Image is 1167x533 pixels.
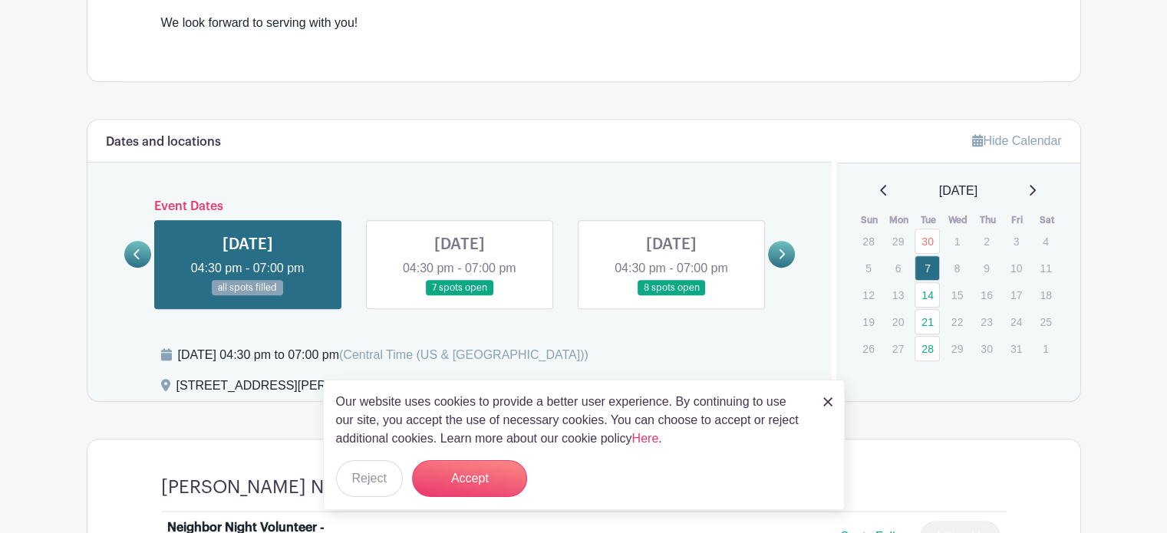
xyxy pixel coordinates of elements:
[161,476,530,498] h4: [PERSON_NAME] Neighbor Night Volunteer
[915,255,940,281] a: 7
[855,229,881,253] p: 28
[151,199,769,214] h6: Event Dates
[1033,283,1058,307] p: 18
[1032,212,1062,228] th: Sat
[939,182,977,200] span: [DATE]
[1033,256,1058,280] p: 11
[1004,310,1029,334] p: 24
[885,283,911,307] p: 13
[632,432,659,445] a: Here
[972,134,1061,147] a: Hide Calendar
[855,310,881,334] p: 19
[974,256,999,280] p: 9
[915,336,940,361] a: 28
[336,393,807,448] p: Our website uses cookies to provide a better user experience. By continuing to use our site, you ...
[855,212,885,228] th: Sun
[915,282,940,308] a: 14
[885,337,911,360] p: 27
[339,348,588,361] span: (Central Time (US & [GEOGRAPHIC_DATA]))
[915,229,940,254] a: 30
[1004,283,1029,307] p: 17
[944,212,974,228] th: Wed
[974,310,999,334] p: 23
[178,346,588,364] div: [DATE] 04:30 pm to 07:00 pm
[176,377,399,401] div: [STREET_ADDRESS][PERSON_NAME]
[944,337,970,360] p: 29
[944,256,970,280] p: 8
[974,337,999,360] p: 30
[855,337,881,360] p: 26
[885,212,915,228] th: Mon
[1004,229,1029,253] p: 3
[412,460,527,497] button: Accept
[973,212,1003,228] th: Thu
[944,283,970,307] p: 15
[1033,337,1058,360] p: 1
[106,135,221,150] h6: Dates and locations
[1033,229,1058,253] p: 4
[855,283,881,307] p: 12
[914,212,944,228] th: Tue
[944,229,970,253] p: 1
[1004,337,1029,360] p: 31
[336,460,403,497] button: Reject
[823,397,832,406] img: close_button-5f87c8562297e5c2d7936805f587ecaba9071eb48480494691a3f1689db116b3.svg
[410,377,481,401] a: View on Map
[855,256,881,280] p: 5
[1033,310,1058,334] p: 25
[1004,256,1029,280] p: 10
[1003,212,1033,228] th: Fri
[885,229,911,253] p: 29
[974,229,999,253] p: 2
[974,283,999,307] p: 16
[885,310,911,334] p: 20
[915,309,940,334] a: 21
[885,256,911,280] p: 6
[944,310,970,334] p: 22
